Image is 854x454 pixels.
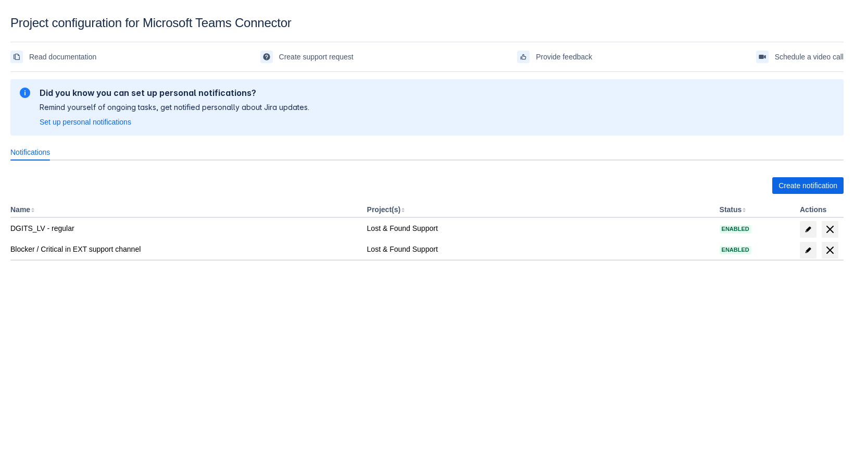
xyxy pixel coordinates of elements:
[40,117,131,127] a: Set up personal notifications
[772,177,844,194] button: Create notification
[517,48,592,65] a: Provide feedback
[804,225,812,234] span: edit
[519,53,528,61] span: feedback
[758,53,767,61] span: videoCall
[720,247,751,253] span: Enabled
[824,244,836,256] span: delete
[720,205,742,214] button: Status
[10,147,50,157] span: Notifications
[796,202,844,218] th: Actions
[40,102,309,113] p: Remind yourself of ongoing tasks, get notified personally about Jira updates.
[19,87,31,99] span: information
[12,53,21,61] span: documentation
[775,48,844,65] span: Schedule a video call
[10,48,96,65] a: Read documentation
[10,223,359,234] div: DGITS_LV - regular
[40,88,309,98] h2: Did you know you can set up personal notifications?
[260,48,354,65] a: Create support request
[29,48,96,65] span: Read documentation
[279,48,354,65] span: Create support request
[756,48,844,65] a: Schedule a video call
[804,246,812,254] span: edit
[536,48,592,65] span: Provide feedback
[824,223,836,236] span: delete
[10,244,359,254] div: Blocker / Critical in EXT support channel
[367,223,711,234] div: Lost & Found Support
[367,244,711,254] div: Lost & Found Support
[10,205,30,214] button: Name
[262,53,271,61] span: support
[720,226,751,232] span: Enabled
[778,177,837,194] span: Create notification
[367,205,401,214] button: Project(s)
[10,16,844,30] div: Project configuration for Microsoft Teams Connector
